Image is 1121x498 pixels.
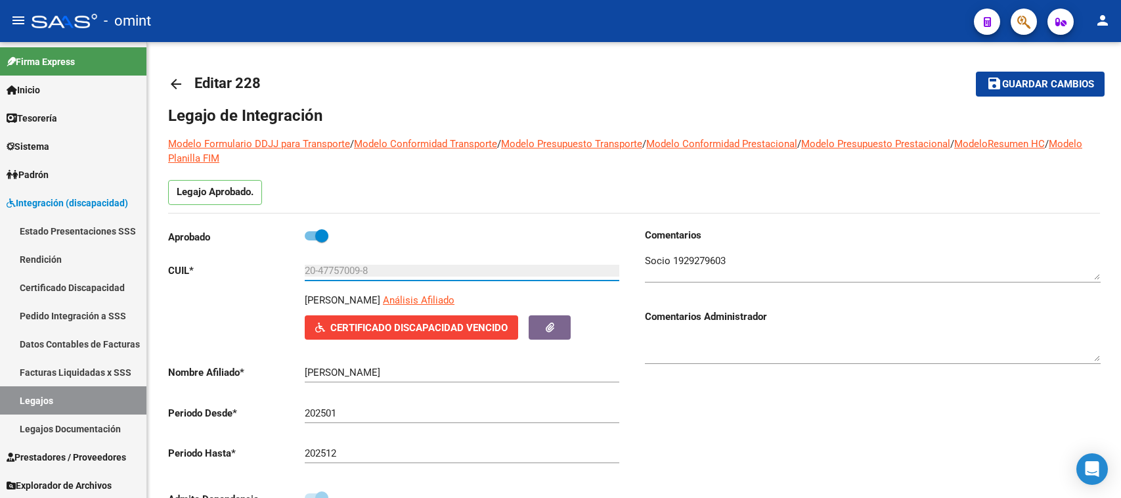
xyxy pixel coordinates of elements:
[7,111,57,125] span: Tesorería
[383,294,454,306] span: Análisis Afiliado
[1076,453,1108,485] div: Open Intercom Messenger
[168,138,350,150] a: Modelo Formulario DDJJ para Transporte
[7,139,49,154] span: Sistema
[168,406,305,420] p: Periodo Desde
[646,138,797,150] a: Modelo Conformidad Prestacional
[7,55,75,69] span: Firma Express
[168,105,1100,126] h1: Legajo de Integración
[7,83,40,97] span: Inicio
[1095,12,1110,28] mat-icon: person
[168,180,262,205] p: Legajo Aprobado.
[7,450,126,464] span: Prestadores / Proveedores
[305,293,380,307] p: [PERSON_NAME]
[305,315,518,340] button: Certificado Discapacidad Vencido
[645,228,1101,242] h3: Comentarios
[11,12,26,28] mat-icon: menu
[168,263,305,278] p: CUIL
[645,309,1101,324] h3: Comentarios Administrador
[501,138,642,150] a: Modelo Presupuesto Transporte
[194,75,261,91] span: Editar 228
[168,230,305,244] p: Aprobado
[168,365,305,380] p: Nombre Afiliado
[7,478,112,493] span: Explorador de Archivos
[168,446,305,461] p: Periodo Hasta
[7,168,49,182] span: Padrón
[801,138,950,150] a: Modelo Presupuesto Prestacional
[986,76,1002,91] mat-icon: save
[104,7,151,35] span: - omint
[7,196,128,210] span: Integración (discapacidad)
[1002,79,1094,91] span: Guardar cambios
[168,76,184,92] mat-icon: arrow_back
[330,322,508,334] span: Certificado Discapacidad Vencido
[954,138,1045,150] a: ModeloResumen HC
[976,72,1105,96] button: Guardar cambios
[354,138,497,150] a: Modelo Conformidad Transporte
